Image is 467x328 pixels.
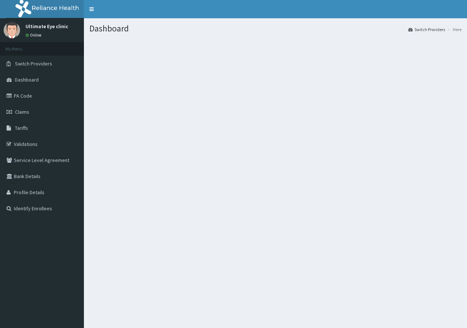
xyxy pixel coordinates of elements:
li: Here [446,26,462,33]
img: User Image [4,22,20,38]
span: Claims [15,109,29,115]
p: Ultimate Eye clinic [26,24,68,29]
h1: Dashboard [89,24,462,33]
span: Switch Providers [15,60,52,67]
span: Dashboard [15,76,39,83]
a: Online [26,33,43,38]
a: Switch Providers [408,26,445,33]
span: Tariffs [15,125,28,131]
